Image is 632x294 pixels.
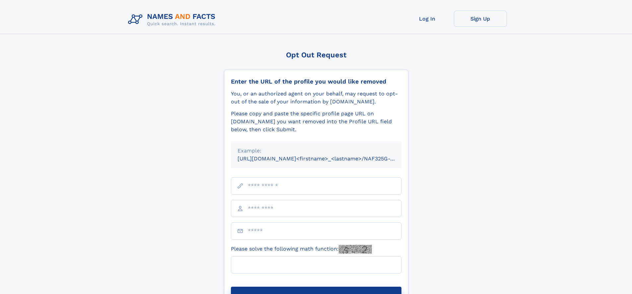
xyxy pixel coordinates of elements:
[231,78,401,85] div: Enter the URL of the profile you would like removed
[231,245,372,254] label: Please solve the following math function:
[401,11,454,27] a: Log In
[231,90,401,106] div: You, or an authorized agent on your behalf, may request to opt-out of the sale of your informatio...
[231,110,401,134] div: Please copy and paste the specific profile page URL on [DOMAIN_NAME] you want removed into the Pr...
[454,11,507,27] a: Sign Up
[238,155,414,162] small: [URL][DOMAIN_NAME]<firstname>_<lastname>/NAF325G-xxxxxxxx
[125,11,221,29] img: Logo Names and Facts
[224,51,408,59] div: Opt Out Request
[238,147,395,155] div: Example:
